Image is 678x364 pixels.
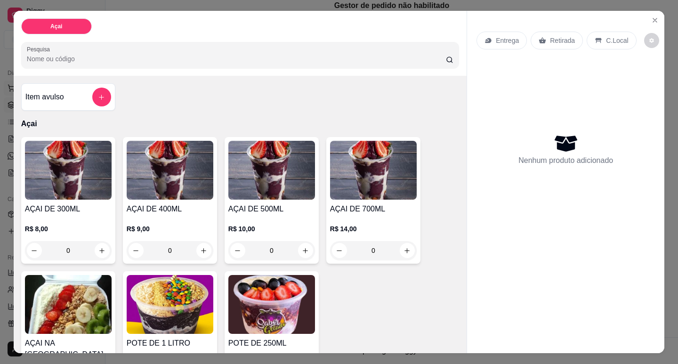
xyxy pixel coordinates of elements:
[127,224,213,234] p: R$ 9,00
[21,118,459,129] p: Açai
[330,141,417,200] img: product-image
[330,224,417,234] p: R$ 14,00
[25,275,112,334] img: product-image
[27,45,53,53] label: Pesquisa
[228,203,315,215] h4: AÇAI DE 500ML
[330,203,417,215] h4: AÇAI DE 700ML
[606,36,628,45] p: C.Local
[25,141,112,200] img: product-image
[550,36,575,45] p: Retirada
[228,338,315,349] h4: POTE DE 250ML
[25,224,112,234] p: R$ 8,00
[127,275,213,334] img: product-image
[27,54,446,64] input: Pesquisa
[127,141,213,200] img: product-image
[228,275,315,334] img: product-image
[644,33,659,48] button: decrease-product-quantity
[25,338,112,360] h4: AÇAI NA [GEOGRAPHIC_DATA]
[647,13,662,28] button: Close
[127,203,213,215] h4: AÇAI DE 400ML
[25,91,64,103] h4: Item avulso
[228,141,315,200] img: product-image
[50,23,62,30] p: Açai
[127,338,213,349] h4: POTE DE 1 LITRO
[25,203,112,215] h4: AÇAI DE 300ML
[518,155,613,166] p: Nenhum produto adicionado
[92,88,111,106] button: add-separate-item
[228,224,315,234] p: R$ 10,00
[496,36,519,45] p: Entrega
